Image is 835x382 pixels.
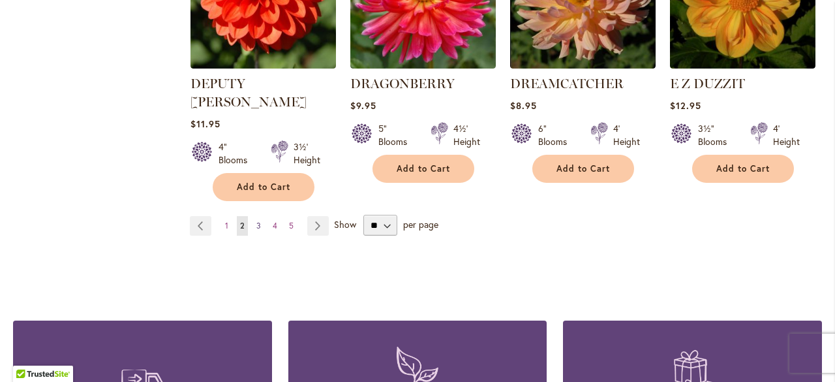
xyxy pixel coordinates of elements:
div: 5" Blooms [378,122,415,148]
a: E Z DUZZIT [670,76,745,91]
span: $8.95 [510,99,537,112]
button: Add to Cart [372,155,474,183]
a: 5 [286,216,297,236]
span: Add to Cart [716,163,770,174]
span: Add to Cart [556,163,610,174]
span: 5 [289,221,294,231]
a: DEPUTY [PERSON_NAME] [190,76,307,110]
a: Dreamcatcher [510,59,656,71]
span: $12.95 [670,99,701,112]
div: 4' Height [773,122,800,148]
button: Add to Cart [692,155,794,183]
div: 3½' Height [294,140,320,167]
span: 3 [256,221,261,231]
span: 2 [240,221,245,231]
span: 1 [225,221,228,231]
div: 4' Height [613,122,640,148]
iframe: Launch Accessibility Center [10,336,46,372]
span: Add to Cart [237,182,290,193]
span: 4 [273,221,277,231]
a: 3 [253,216,264,236]
button: Add to Cart [213,173,314,201]
a: 4 [269,216,281,236]
a: DEPUTY BOB [190,59,336,71]
span: Add to Cart [397,163,450,174]
a: DREAMCATCHER [510,76,624,91]
div: 3½" Blooms [698,122,735,148]
span: Show [334,218,356,231]
a: DRAGONBERRY [350,76,455,91]
span: $9.95 [350,99,376,112]
div: 4½' Height [453,122,480,148]
span: per page [403,218,438,231]
div: 4" Blooms [219,140,255,167]
a: E Z DUZZIT [670,59,815,71]
div: 6" Blooms [538,122,575,148]
span: $11.95 [190,118,220,130]
a: DRAGONBERRY [350,59,496,71]
button: Add to Cart [532,155,634,183]
a: 1 [222,216,232,236]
